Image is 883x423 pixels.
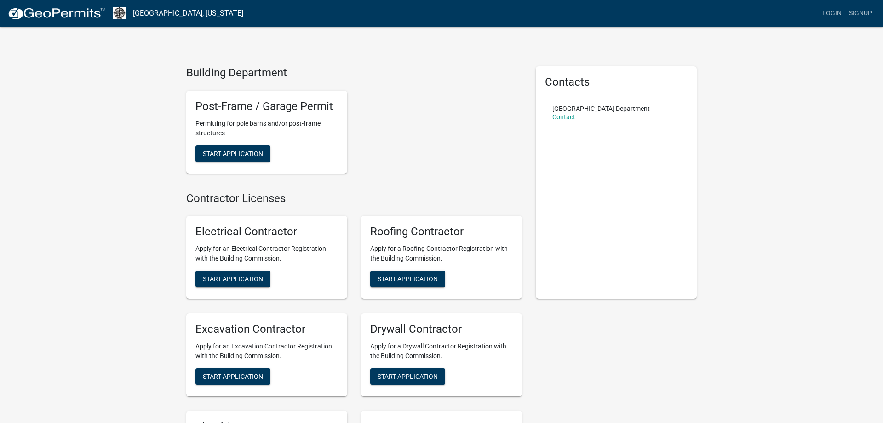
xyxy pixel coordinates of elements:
[845,5,876,22] a: Signup
[195,244,338,263] p: Apply for an Electrical Contractor Registration with the Building Commission.
[545,75,688,89] h5: Contacts
[819,5,845,22] a: Login
[370,271,445,287] button: Start Application
[370,342,513,361] p: Apply for a Drywall Contractor Registration with the Building Commission.
[195,145,270,162] button: Start Application
[370,244,513,263] p: Apply for a Roofing Contractor Registration with the Building Commission.
[195,342,338,361] p: Apply for an Excavation Contractor Registration with the Building Commission.
[195,225,338,238] h5: Electrical Contractor
[203,150,263,157] span: Start Application
[203,372,263,380] span: Start Application
[195,323,338,336] h5: Excavation Contractor
[203,275,263,283] span: Start Application
[370,323,513,336] h5: Drywall Contractor
[195,119,338,138] p: Permitting for pole barns and/or post-frame structures
[378,372,438,380] span: Start Application
[370,225,513,238] h5: Roofing Contractor
[370,368,445,385] button: Start Application
[552,105,650,112] p: [GEOGRAPHIC_DATA] Department
[195,368,270,385] button: Start Application
[378,275,438,283] span: Start Application
[552,113,575,121] a: Contact
[195,100,338,113] h5: Post-Frame / Garage Permit
[186,66,522,80] h4: Building Department
[186,192,522,205] h4: Contractor Licenses
[133,6,243,21] a: [GEOGRAPHIC_DATA], [US_STATE]
[195,271,270,287] button: Start Application
[113,7,126,19] img: Newton County, Indiana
